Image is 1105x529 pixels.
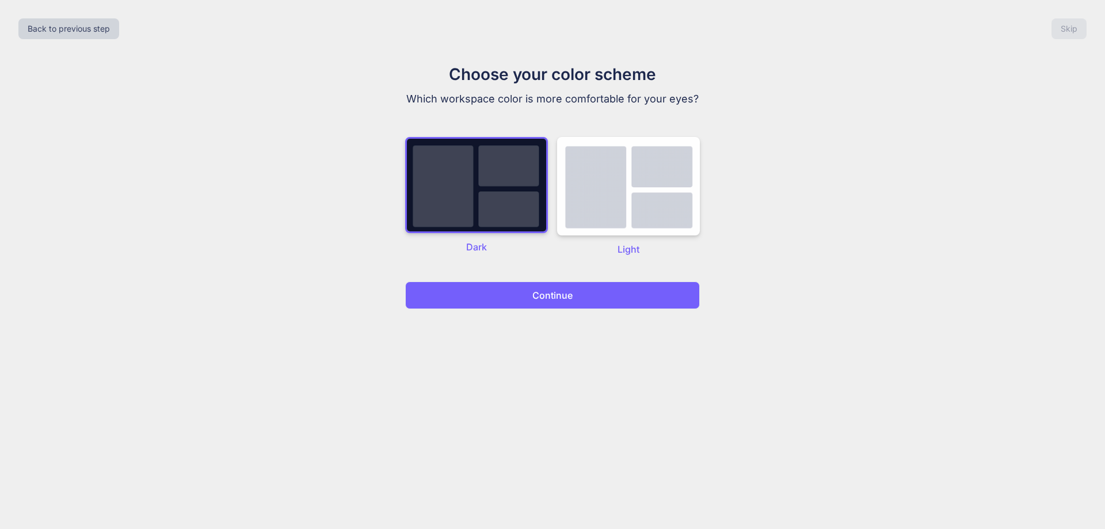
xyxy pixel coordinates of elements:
p: Dark [405,240,548,254]
button: Continue [405,281,700,309]
img: dark [557,137,700,235]
p: Continue [532,288,573,302]
p: Light [557,242,700,256]
h1: Choose your color scheme [359,62,746,86]
button: Back to previous step [18,18,119,39]
button: Skip [1051,18,1087,39]
p: Which workspace color is more comfortable for your eyes? [359,91,746,107]
img: dark [405,137,548,233]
